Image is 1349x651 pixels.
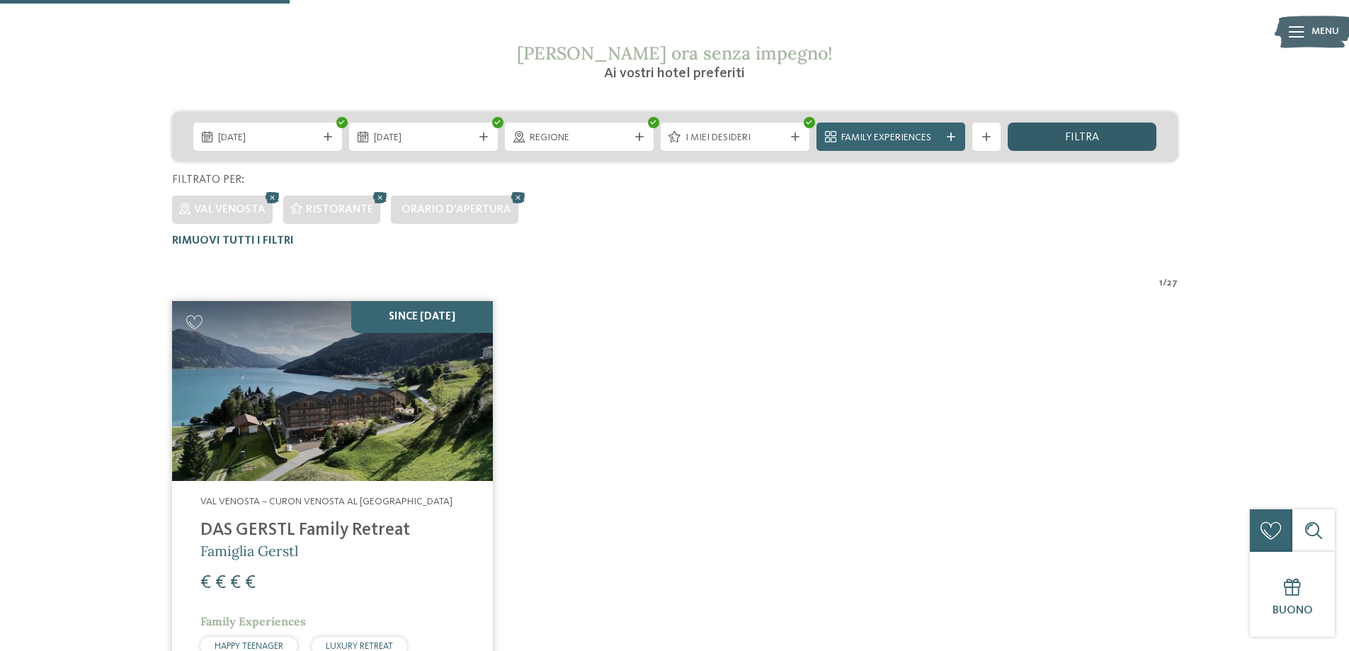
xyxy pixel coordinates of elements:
span: Famiglia Gerstl [200,542,298,560]
span: Regione [530,131,629,145]
span: [PERSON_NAME] ora senza impegno! [517,42,833,64]
span: Val Venosta – Curon Venosta al [GEOGRAPHIC_DATA] [200,497,452,506]
span: / [1163,276,1167,290]
span: Ristorante [306,204,373,215]
span: I miei desideri [685,131,785,145]
span: Ai vostri hotel preferiti [604,67,745,81]
span: Rimuovi tutti i filtri [172,235,294,247]
span: Family Experiences [841,131,940,145]
span: Filtrato per: [172,174,244,186]
span: Val Venosta [194,204,266,215]
span: filtra [1065,132,1099,143]
h4: DAS GERSTL Family Retreat [200,520,465,541]
span: € [230,574,241,592]
span: 1 [1159,276,1163,290]
img: Cercate un hotel per famiglie? Qui troverete solo i migliori! [172,301,493,482]
span: € [245,574,256,592]
span: LUXURY RETREAT [326,642,393,651]
span: 27 [1167,276,1178,290]
span: [DATE] [218,131,317,145]
a: Buono [1250,552,1335,637]
span: € [200,574,211,592]
span: Buono [1273,605,1313,616]
span: Orario d'apertura [402,204,511,215]
span: Family Experiences [200,614,306,628]
span: [DATE] [374,131,473,145]
span: € [215,574,226,592]
span: HAPPY TEENAGER [215,642,283,651]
